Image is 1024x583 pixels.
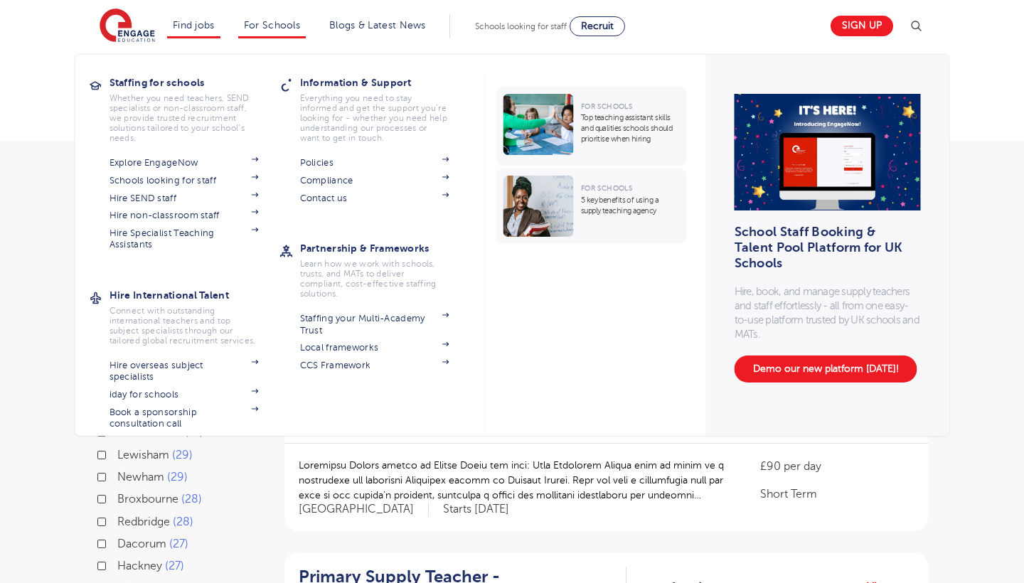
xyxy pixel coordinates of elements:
p: Learn how we work with schools, trusts, and MATs to deliver compliant, cost-effective staffing so... [300,259,449,299]
a: Policies [300,157,449,169]
a: For Schools5 key benefits of using a supply teaching agency [496,169,690,244]
a: Information & SupportEverything you need to stay informed and get the support you’re looking for ... [300,73,471,143]
p: Hire, book, and manage supply teachers and staff effortlessly - all from one easy-to-use platform... [735,284,921,341]
span: 28 [181,493,202,506]
span: 29 [167,471,188,483]
p: Everything you need to stay informed and get the support you’re looking for - whether you need he... [300,93,449,143]
a: Hire SEND staff [110,193,259,204]
p: Top teaching assistant skills and qualities schools should prioritise when hiring [581,112,680,144]
a: Blogs & Latest News [329,20,426,31]
input: Lewisham 29 [117,449,127,458]
h3: School Staff Booking & Talent Pool Platform for UK Schools [735,232,912,263]
a: Hire non-classroom staff [110,210,259,221]
a: Hire International TalentConnect with outstanding international teachers and top subject speciali... [110,285,280,346]
span: For Schools [581,184,632,192]
a: Recruit [570,16,625,36]
a: Partnership & FrameworksLearn how we work with schools, trusts, and MATs to deliver compliant, co... [300,238,471,299]
a: Staffing for schoolsWhether you need teachers, SEND specialists or non-classroom staff, we provid... [110,73,280,143]
p: 5 key benefits of using a supply teaching agency [581,195,680,216]
span: 27 [169,537,188,550]
a: Compliance [300,175,449,186]
img: Engage Education [100,9,155,44]
span: Newham [117,471,164,483]
a: Local frameworks [300,342,449,353]
a: For Schools [244,20,300,31]
a: Staffing your Multi-Academy Trust [300,313,449,336]
p: Whether you need teachers, SEND specialists or non-classroom staff, we provide trusted recruitmen... [110,93,259,143]
input: Newham 29 [117,471,127,480]
p: Starts [DATE] [443,502,509,517]
span: Dacorum [117,537,166,550]
a: Contact us [300,193,449,204]
a: Sign up [831,16,893,36]
input: Broxbourne 28 [117,493,127,502]
a: Demo our new platform [DATE]! [735,355,917,383]
input: Hackney 27 [117,560,127,569]
span: 28 [173,515,193,528]
a: Hire Specialist Teaching Assistants [110,228,259,251]
a: CCS Framework [300,360,449,371]
span: [GEOGRAPHIC_DATA] [299,502,429,517]
input: Dacorum 27 [117,537,127,547]
span: For Schools [581,102,632,110]
h3: Partnership & Frameworks [300,238,471,258]
a: iday for schools [110,389,259,400]
a: Book a sponsorship consultation call [110,407,259,430]
span: Lewisham [117,449,169,461]
a: Hire overseas subject specialists [110,360,259,383]
h3: Hire International Talent [110,285,280,305]
a: Schools looking for staff [110,175,259,186]
h3: Staffing for schools [110,73,280,92]
a: For SchoolsTop teaching assistant skills and qualities schools should prioritise when hiring [496,87,690,166]
span: Schools looking for staff [475,21,567,31]
span: 27 [165,560,184,572]
p: Connect with outstanding international teachers and top subject specialists through our tailored ... [110,306,259,346]
input: Redbridge 28 [117,515,127,525]
span: Hackney [117,560,162,572]
p: Short Term [760,486,914,503]
span: Recruit [581,21,614,31]
span: 29 [172,449,193,461]
h3: Information & Support [300,73,471,92]
span: Redbridge [117,515,170,528]
p: Loremipsu Dolors ametco ad Elitse Doeiu tem inci: Utla Etdolorem Aliqua enim ad minim ve q nostru... [299,458,732,503]
span: Broxbourne [117,493,178,506]
p: £90 per day [760,458,914,475]
a: Explore EngageNow [110,157,259,169]
a: Find jobs [173,20,215,31]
